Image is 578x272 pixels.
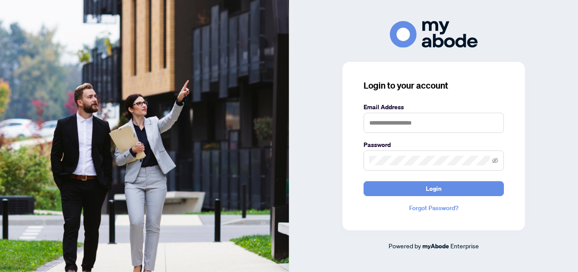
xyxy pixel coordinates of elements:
span: Powered by [389,242,421,250]
span: Login [426,182,442,196]
label: Password [364,140,504,150]
img: ma-logo [390,21,478,48]
h3: Login to your account [364,79,504,92]
span: eye-invisible [492,157,498,164]
a: myAbode [422,241,449,251]
label: Email Address [364,102,504,112]
span: Enterprise [450,242,479,250]
button: Login [364,181,504,196]
a: Forgot Password? [364,203,504,213]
